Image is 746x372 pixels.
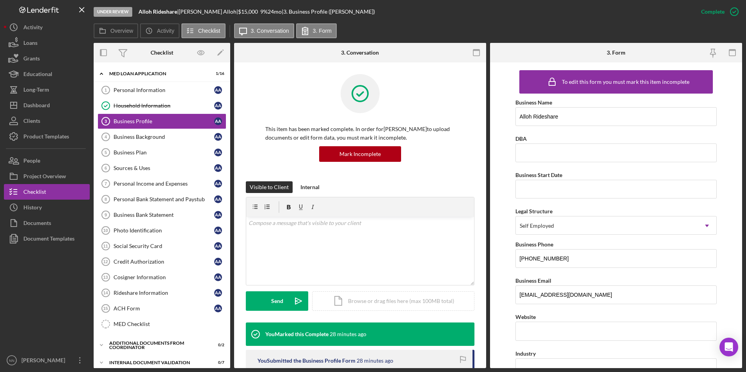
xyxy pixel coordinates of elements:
[515,241,553,248] label: Business Phone
[98,316,226,332] a: MED Checklist
[4,129,90,144] button: Product Templates
[4,19,90,35] button: Activity
[515,277,551,284] label: Business Email
[98,98,226,113] a: Household InformationAA
[234,23,294,38] button: 3. Conversation
[300,181,320,193] div: Internal
[214,195,222,203] div: A A
[114,87,214,93] div: Personal Information
[4,113,90,129] button: Clients
[23,66,52,84] div: Educational
[139,8,177,15] b: Alloh Rideshare
[103,244,108,248] tspan: 11
[23,231,75,248] div: Document Templates
[103,228,108,233] tspan: 10
[109,360,205,365] div: Internal Document Validation
[214,227,222,234] div: A A
[98,82,226,98] a: 1Personal InformationAA
[4,215,90,231] button: Documents
[105,181,107,186] tspan: 7
[23,51,40,68] div: Grants
[98,160,226,176] a: 6Sources & UsesAA
[139,9,179,15] div: |
[98,285,226,301] a: 14Rideshare InformationAA
[20,353,70,370] div: [PERSON_NAME]
[98,113,226,129] a: 3Business ProfileAA
[94,23,138,38] button: Overview
[105,119,107,124] tspan: 3
[98,145,226,160] a: 5Business PlanAA
[214,164,222,172] div: A A
[214,289,222,297] div: A A
[114,305,214,312] div: ACH Form
[214,102,222,110] div: A A
[4,168,90,184] button: Project Overview
[114,134,214,140] div: Business Background
[562,79,689,85] div: To edit this form you must mark this item incomplete
[105,88,107,92] tspan: 1
[109,71,205,76] div: MED Loan Application
[103,306,108,311] tspan: 15
[23,35,37,53] div: Loans
[210,71,224,76] div: 1 / 16
[151,50,173,56] div: Checklist
[114,212,214,218] div: Business Bank Statement
[4,82,90,97] a: Long-Term
[260,9,268,15] div: 9 %
[103,259,108,264] tspan: 12
[701,4,725,19] div: Complete
[4,184,90,200] a: Checklist
[179,9,238,15] div: [PERSON_NAME] Alloh |
[23,153,40,170] div: People
[265,125,455,142] p: This item has been marked complete. In order for [PERSON_NAME] to upload documents or edit form d...
[4,35,90,51] a: Loans
[515,314,536,320] label: Website
[4,231,90,246] a: Document Templates
[157,28,174,34] label: Activity
[719,338,738,356] div: Open Intercom Messenger
[210,343,224,347] div: 0 / 2
[4,97,90,113] button: Dashboard
[114,196,214,202] div: Personal Bank Statement and Paystub
[23,19,43,37] div: Activity
[4,353,90,368] button: NN[PERSON_NAME]
[114,321,226,327] div: MED Checklist
[4,153,90,168] button: People
[246,291,308,311] button: Send
[214,258,222,266] div: A A
[607,50,625,56] div: 3. Form
[114,227,214,234] div: Photo Identification
[246,181,293,193] button: Visible to Client
[282,9,375,15] div: | 3. Business Profile ([PERSON_NAME])
[297,181,323,193] button: Internal
[357,358,393,364] time: 2025-09-17 21:36
[4,200,90,215] button: History
[103,275,108,280] tspan: 13
[520,223,554,229] div: Self Employed
[238,8,258,15] span: $15,000
[114,243,214,249] div: Social Security Card
[103,291,108,295] tspan: 14
[98,238,226,254] a: 11Social Security CardAA
[341,50,379,56] div: 3. Conversation
[105,166,107,170] tspan: 6
[258,358,355,364] div: You Submitted the Business Profile Form
[98,176,226,191] a: 7Personal Income and ExpensesAA
[271,291,283,311] div: Send
[515,350,536,357] label: Industry
[198,28,220,34] label: Checklist
[98,207,226,223] a: 9Business Bank StatementAA
[23,184,46,202] div: Checklist
[214,117,222,125] div: A A
[214,211,222,219] div: A A
[23,97,50,115] div: Dashboard
[4,66,90,82] a: Educational
[250,181,289,193] div: Visible to Client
